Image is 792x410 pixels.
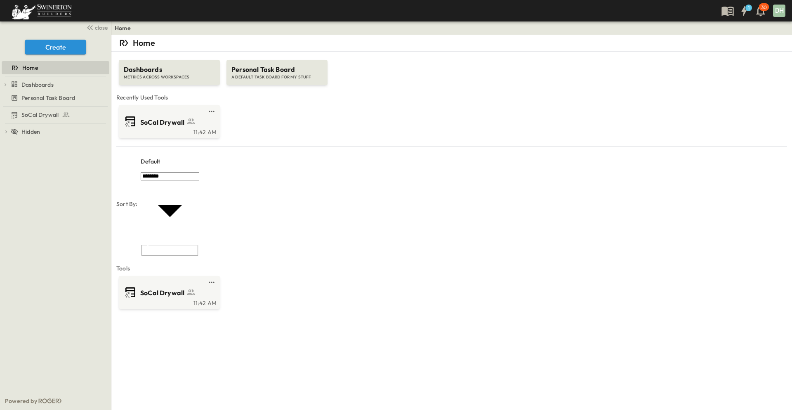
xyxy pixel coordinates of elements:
span: METRICS ACROSS WORKSPACES [124,74,215,80]
a: Dashboards [11,79,108,90]
span: Personal Task Board [231,65,323,74]
a: Personal Task BoardA DEFAULT TASK BOARD FOR MY STUFF [226,52,328,85]
h6: 1 [748,5,750,11]
p: Sort By: [116,200,137,208]
button: Create [25,40,86,55]
span: Personal Task Board [21,94,75,102]
span: Dashboards [21,81,54,89]
span: Recently Used Tools [116,93,787,102]
a: Personal Task Board [2,92,108,104]
button: DH [772,4,786,18]
button: test [207,107,217,116]
a: Home [115,24,131,32]
button: test [207,277,217,287]
div: DH [773,5,785,17]
span: A DEFAULT TASK BOARD FOR MY STUFF [231,74,323,80]
div: Personal Task Boardtest [2,91,109,104]
span: SoCal Drywall [21,111,59,119]
div: SoCal Drywalltest [2,108,109,121]
span: Hidden [21,128,40,136]
p: Home [133,37,155,49]
a: SoCal Drywall [120,286,217,299]
div: Default [141,152,199,171]
button: close [83,21,109,33]
a: 11:42 AM [120,299,217,306]
p: Default [141,157,160,166]
p: 30 [761,4,767,11]
span: Dashboards [124,65,215,74]
button: 1 [736,3,752,18]
a: SoCal Drywall [2,109,108,121]
nav: breadcrumbs [115,24,136,32]
span: SoCal Drywall [140,288,184,298]
span: Tools [116,264,787,273]
span: Home [22,64,38,72]
span: close [95,24,108,32]
a: DashboardsMETRICS ACROSS WORKSPACES [118,52,221,85]
img: 6c363589ada0b36f064d841b69d3a419a338230e66bb0a533688fa5cc3e9e735.png [10,2,73,19]
a: SoCal Drywall [120,115,217,128]
a: 11:42 AM [120,128,217,135]
span: SoCal Drywall [140,118,184,127]
a: Home [2,62,108,73]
